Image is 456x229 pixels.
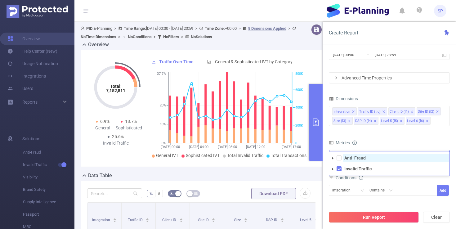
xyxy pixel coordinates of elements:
[344,155,366,160] strong: Anti-Fraud
[280,220,284,222] i: icon: caret-down
[146,220,149,222] i: icon: caret-down
[112,26,118,31] span: >
[400,119,403,123] i: icon: close
[151,60,156,64] i: icon: line-chart
[436,110,439,114] i: icon: close
[329,212,419,223] button: Run Report
[161,145,180,149] tspan: [DATE] 00:00
[329,140,350,145] span: Metrics
[354,117,378,125] li: DSP ID (l4)
[329,73,449,83] div: icon: rightAdvanced Time Properties
[227,153,263,158] span: Total Invalid Traffic
[417,107,441,115] li: Site ID (l2)
[295,123,303,128] tspan: 200K
[112,134,124,139] span: 25.6%
[300,218,312,222] span: Level 5
[344,166,372,171] strong: Invalid Traffic
[150,191,153,196] span: %
[389,189,393,193] i: icon: down
[23,208,74,221] span: Passport
[244,217,248,221] div: Sort
[7,57,58,70] a: Usage Notification
[81,26,298,39] span: E-Planning [DATE] 00:00 - [DATE] 23:59 +00:00
[7,70,46,82] a: Integrations
[128,218,144,222] span: Traffic ID
[333,117,346,125] div: Size (l3)
[110,84,122,89] tspan: Total:
[410,110,414,114] i: icon: close
[246,145,265,149] tspan: [DATE] 12:00
[369,185,389,195] div: Contains
[113,217,117,219] i: icon: caret-up
[426,119,429,123] i: icon: close
[332,117,353,125] li: Size (l3)
[423,212,450,223] button: Clear
[271,153,306,158] span: Total Transactions
[7,45,57,57] a: Help Center (New)
[179,34,185,39] span: >
[237,26,243,31] span: >
[438,5,443,17] span: SP
[244,220,248,222] i: icon: caret-down
[329,96,358,101] span: Dimensions
[90,125,116,131] div: General
[388,107,415,115] li: Client ID (l1)
[160,104,166,108] tspan: 20%
[295,141,297,145] tspan: 0
[280,217,284,219] i: icon: caret-up
[157,72,166,76] tspan: 37.7%
[295,88,303,92] tspan: 600K
[124,26,146,31] b: Time Range:
[280,217,284,221] div: Sort
[437,185,449,196] button: Add
[7,82,33,95] a: Users
[315,217,318,219] i: icon: caret-up
[179,217,183,221] div: Sort
[87,188,142,198] input: Search...
[406,117,431,125] li: Level 6 (l6)
[152,34,158,39] span: >
[382,110,385,114] i: icon: close
[332,51,382,59] input: Start date
[22,96,38,108] a: Reports
[163,34,179,39] b: No Filters
[315,217,318,221] div: Sort
[380,117,405,125] li: Level 5 (l5)
[113,220,117,222] i: icon: caret-down
[315,220,318,222] i: icon: caret-down
[179,217,183,219] i: icon: caret-up
[331,157,334,160] i: icon: caret-down
[156,153,178,158] span: General IVT
[116,125,142,131] div: Sophisticated
[22,132,40,145] span: Solutions
[81,34,116,39] b: No Time Dimensions
[355,117,372,125] div: DSP ID (l4)
[103,140,129,146] div: Invalid Traffic
[329,30,358,36] span: Create Report
[295,106,303,110] tspan: 400K
[23,196,74,208] span: Supply Intelligence
[352,141,357,145] i: icon: info-circle
[207,60,212,64] i: icon: bar-chart
[251,188,296,199] button: Download PDF
[92,218,111,222] span: Integration
[23,171,74,183] span: Visibility
[212,217,215,221] div: Sort
[359,108,381,116] div: Traffic ID (tid)
[23,183,74,196] span: Brand Safety
[186,153,220,158] span: Sophisticated IVT
[266,218,278,222] span: DSP ID
[336,175,363,180] span: Conditions
[332,107,357,115] li: Integration
[212,217,215,219] i: icon: caret-up
[333,108,350,116] div: Integration
[373,119,377,123] i: icon: close
[332,185,355,195] div: Integration
[7,5,68,18] img: Protected Media
[88,41,109,48] h2: Overview
[198,218,210,222] span: Site ID
[234,218,242,222] span: Size
[212,220,215,222] i: icon: caret-down
[160,122,166,126] tspan: 10%
[88,172,112,179] h2: Data Table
